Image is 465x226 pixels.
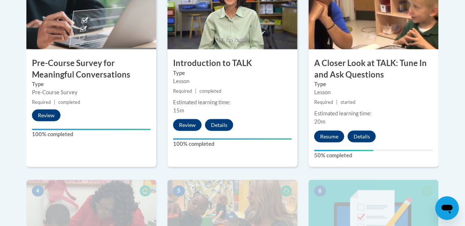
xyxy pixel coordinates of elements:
[314,150,374,151] div: Your progress
[58,99,80,105] span: completed
[314,80,433,88] label: Type
[314,88,433,96] div: Lesson
[173,69,292,77] label: Type
[54,99,55,105] span: |
[314,109,433,118] div: Estimated learning time:
[314,99,333,105] span: Required
[173,140,292,148] label: 100% completed
[32,88,151,96] div: Pre-Course Survey
[205,119,233,131] button: Details
[314,131,344,143] button: Resume
[309,58,439,81] h3: A Closer Look at TALK: Tune In and Ask Questions
[314,118,325,125] span: 20m
[173,88,192,94] span: Required
[314,151,433,160] label: 50% completed
[32,129,151,130] div: Your progress
[199,88,221,94] span: completed
[336,99,338,105] span: |
[173,119,202,131] button: Review
[173,107,184,114] span: 15m
[32,80,151,88] label: Type
[168,58,297,69] h3: Introduction to TALK
[173,186,185,197] span: 5
[314,186,326,197] span: 6
[195,88,196,94] span: |
[435,196,459,220] iframe: Button to launch messaging window
[348,131,376,143] button: Details
[341,99,355,105] span: started
[26,58,156,81] h3: Pre-Course Survey for Meaningful Conversations
[173,98,292,107] div: Estimated learning time:
[32,186,44,197] span: 4
[32,130,151,138] label: 100% completed
[173,138,292,140] div: Your progress
[173,77,292,85] div: Lesson
[32,109,61,121] button: Review
[32,99,51,105] span: Required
